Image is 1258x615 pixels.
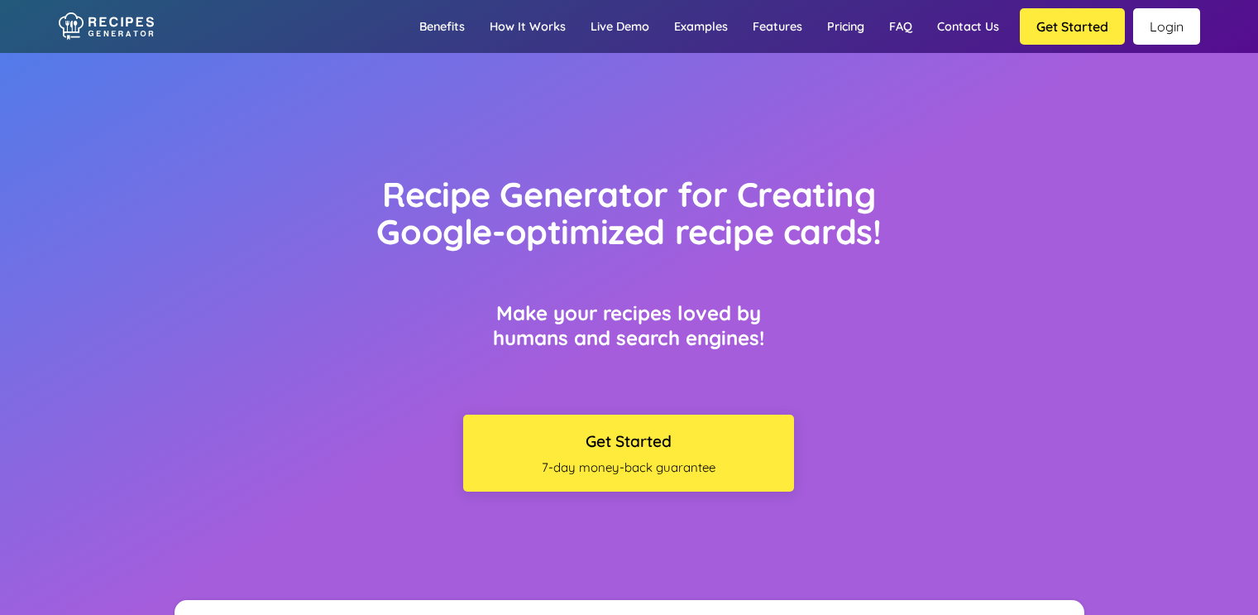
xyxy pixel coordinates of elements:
h1: Recipe Generator for Creating Google-optimized recipe cards! [342,175,916,251]
a: Benefits [407,2,477,50]
a: Login [1133,8,1200,45]
a: Live demo [578,2,662,50]
button: Get Started [1020,8,1125,45]
a: Features [740,2,815,50]
span: 7-day money-back guarantee [471,459,786,475]
a: FAQ [877,2,925,50]
a: Examples [662,2,740,50]
button: Get Started7-day money-back guarantee [463,415,794,492]
h3: Make your recipes loved by humans and search engines! [463,300,794,350]
a: How it works [477,2,578,50]
a: Pricing [815,2,877,50]
a: Contact us [925,2,1012,50]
